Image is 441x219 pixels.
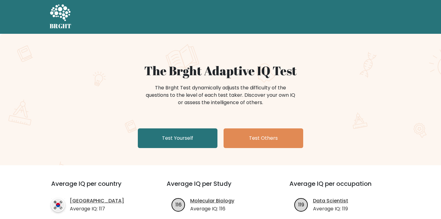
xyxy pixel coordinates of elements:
a: BRGHT [50,2,72,31]
a: Test Others [224,128,303,148]
h3: Average IQ per occupation [289,180,398,195]
a: Data Scientist [313,197,348,205]
a: Test Yourself [138,128,217,148]
div: The Brght Test dynamically adjusts the difficulty of the questions to the level of each test take... [144,84,297,106]
a: [GEOGRAPHIC_DATA] [70,197,124,205]
h5: BRGHT [50,22,72,30]
p: Average IQ: 117 [70,205,124,213]
p: Average IQ: 116 [190,205,234,213]
a: Molecular Biology [190,197,234,205]
p: Average IQ: 119 [313,205,348,213]
text: 119 [298,201,304,208]
h3: Average IQ per Study [167,180,275,195]
img: country [51,198,65,212]
h1: The Brght Adaptive IQ Test [71,63,370,78]
h3: Average IQ per country [51,180,145,195]
text: 116 [175,201,181,208]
